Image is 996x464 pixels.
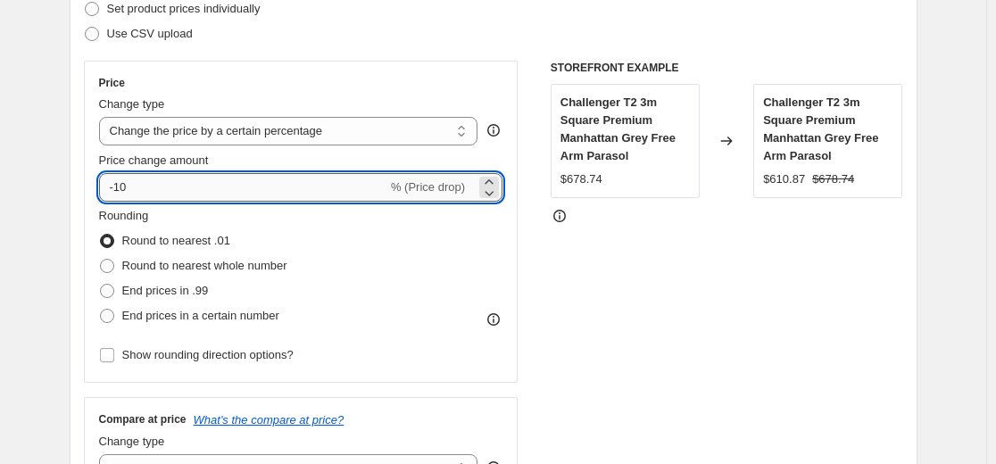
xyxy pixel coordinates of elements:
span: End prices in .99 [122,284,209,297]
h3: Compare at price [99,412,187,427]
button: What's the compare at price? [194,413,344,427]
span: Challenger T2 3m Square Premium Manhattan Grey Free Arm Parasol [560,95,676,162]
span: End prices in a certain number [122,309,279,322]
span: % (Price drop) [391,180,465,194]
input: -15 [99,173,387,202]
div: $610.87 [763,170,805,188]
div: $678.74 [560,170,602,188]
span: Challenger T2 3m Square Premium Manhattan Grey Free Arm Parasol [763,95,878,162]
span: Rounding [99,209,149,222]
span: Change type [99,435,165,448]
span: Change type [99,97,165,111]
div: help [485,121,502,139]
strike: $678.74 [812,170,854,188]
span: Round to nearest .01 [122,234,230,247]
h6: STOREFRONT EXAMPLE [551,61,903,75]
span: Set product prices individually [107,2,261,15]
span: Price change amount [99,153,209,167]
span: Round to nearest whole number [122,259,287,272]
span: Show rounding direction options? [122,348,294,361]
h3: Price [99,76,125,90]
span: Use CSV upload [107,27,193,40]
